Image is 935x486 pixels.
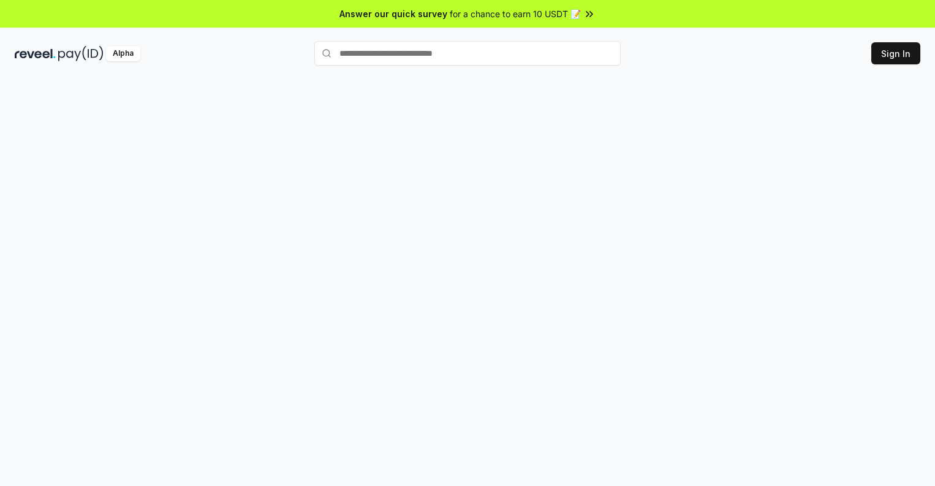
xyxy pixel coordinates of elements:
[15,46,56,61] img: reveel_dark
[339,7,447,20] span: Answer our quick survey
[106,46,140,61] div: Alpha
[58,46,104,61] img: pay_id
[450,7,581,20] span: for a chance to earn 10 USDT 📝
[871,42,920,64] button: Sign In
